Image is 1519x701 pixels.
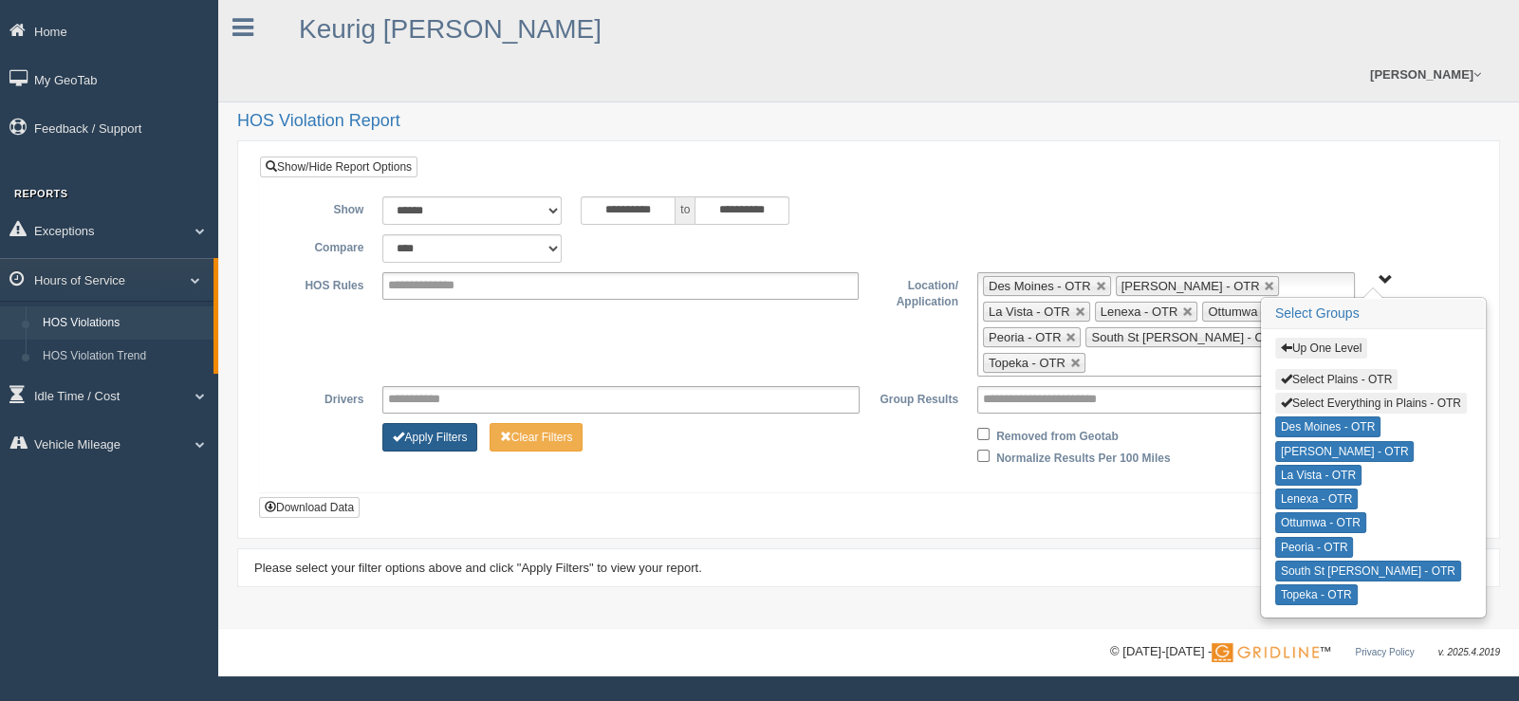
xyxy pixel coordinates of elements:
[274,196,373,219] label: Show
[260,157,417,177] a: Show/Hide Report Options
[382,423,477,452] button: Change Filter Options
[254,561,702,575] span: Please select your filter options above and click "Apply Filters" to view your report.
[1275,338,1367,359] button: Up One Level
[1208,304,1294,319] span: Ottumwa - OTR
[34,340,213,374] a: HOS Violation Trend
[1091,330,1280,344] span: South St [PERSON_NAME] - OTR
[996,445,1170,468] label: Normalize Results Per 100 Miles
[1110,642,1500,662] div: © [DATE]-[DATE] - ™
[1361,47,1491,101] a: [PERSON_NAME]
[989,356,1065,370] span: Topeka - OTR
[259,497,360,518] button: Download Data
[989,279,1091,293] span: Des Moines - OTR
[989,330,1062,344] span: Peoria - OTR
[1262,299,1485,329] h3: Select Groups
[1275,537,1354,558] button: Peoria - OTR
[869,386,968,409] label: Group Results
[996,423,1119,446] label: Removed from Geotab
[989,304,1070,319] span: La Vista - OTR
[868,272,967,311] label: Location/ Application
[676,196,695,225] span: to
[1438,647,1500,657] span: v. 2025.4.2019
[1275,512,1366,533] button: Ottumwa - OTR
[274,272,373,295] label: HOS Rules
[1275,489,1358,509] button: Lenexa - OTR
[299,14,602,44] a: Keurig [PERSON_NAME]
[1121,279,1260,293] span: [PERSON_NAME] - OTR
[1275,561,1461,581] button: South St [PERSON_NAME] - OTR
[1275,416,1380,437] button: Des Moines - OTR
[1355,647,1414,657] a: Privacy Policy
[34,306,213,341] a: HOS Violations
[274,386,373,409] label: Drivers
[1275,369,1398,390] button: Select Plains - OTR
[1275,441,1415,462] button: [PERSON_NAME] - OTR
[490,423,584,452] button: Change Filter Options
[1275,393,1467,414] button: Select Everything in Plains - OTR
[1212,643,1319,662] img: Gridline
[274,234,373,257] label: Compare
[1275,465,1362,486] button: La Vista - OTR
[1275,584,1358,605] button: Topeka - OTR
[1101,304,1178,319] span: Lenexa - OTR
